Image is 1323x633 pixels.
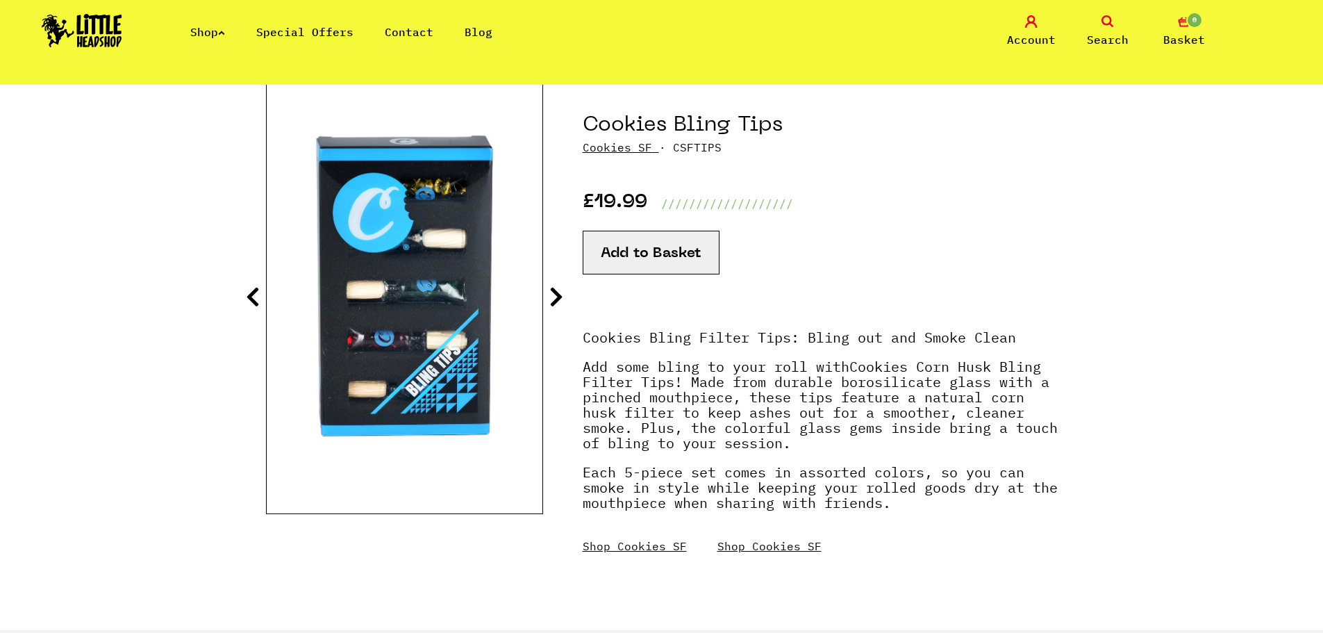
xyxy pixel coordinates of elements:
[583,539,687,553] a: Shop Cookies SF
[661,195,793,212] p: ///////////////////
[717,539,822,553] a: Shop Cookies SF
[583,357,1041,391] strong: Cookies Corn Husk Bling Filter Tips
[267,113,542,458] img: Cookies Bling Tips image 1
[1186,12,1203,28] span: 0
[42,14,122,47] img: Little Head Shop Logo
[1087,31,1129,48] span: Search
[583,359,1058,465] p: Add some bling to your roll with ! Made from durable borosilicate glass with a pinched mouthpiece...
[385,25,433,39] a: Contact
[583,195,647,212] p: £19.99
[1007,31,1056,48] span: Account
[1149,15,1219,48] a: 0 Basket
[1163,31,1205,48] span: Basket
[583,139,1058,156] p: · CSFTIPS
[190,25,225,39] a: Shop
[1073,15,1142,48] a: Search
[583,113,1058,139] h1: Cookies Bling Tips
[256,25,353,39] a: Special Offers
[583,231,719,274] button: Add to Basket
[583,465,1058,525] p: Each 5-piece set comes in assorted colors, so you can smoke in style while keeping your rolled go...
[583,140,652,154] a: Cookies SF
[583,328,1016,347] strong: Cookies Bling Filter Tips: Bling out and Smoke Clean
[465,25,492,39] a: Blog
